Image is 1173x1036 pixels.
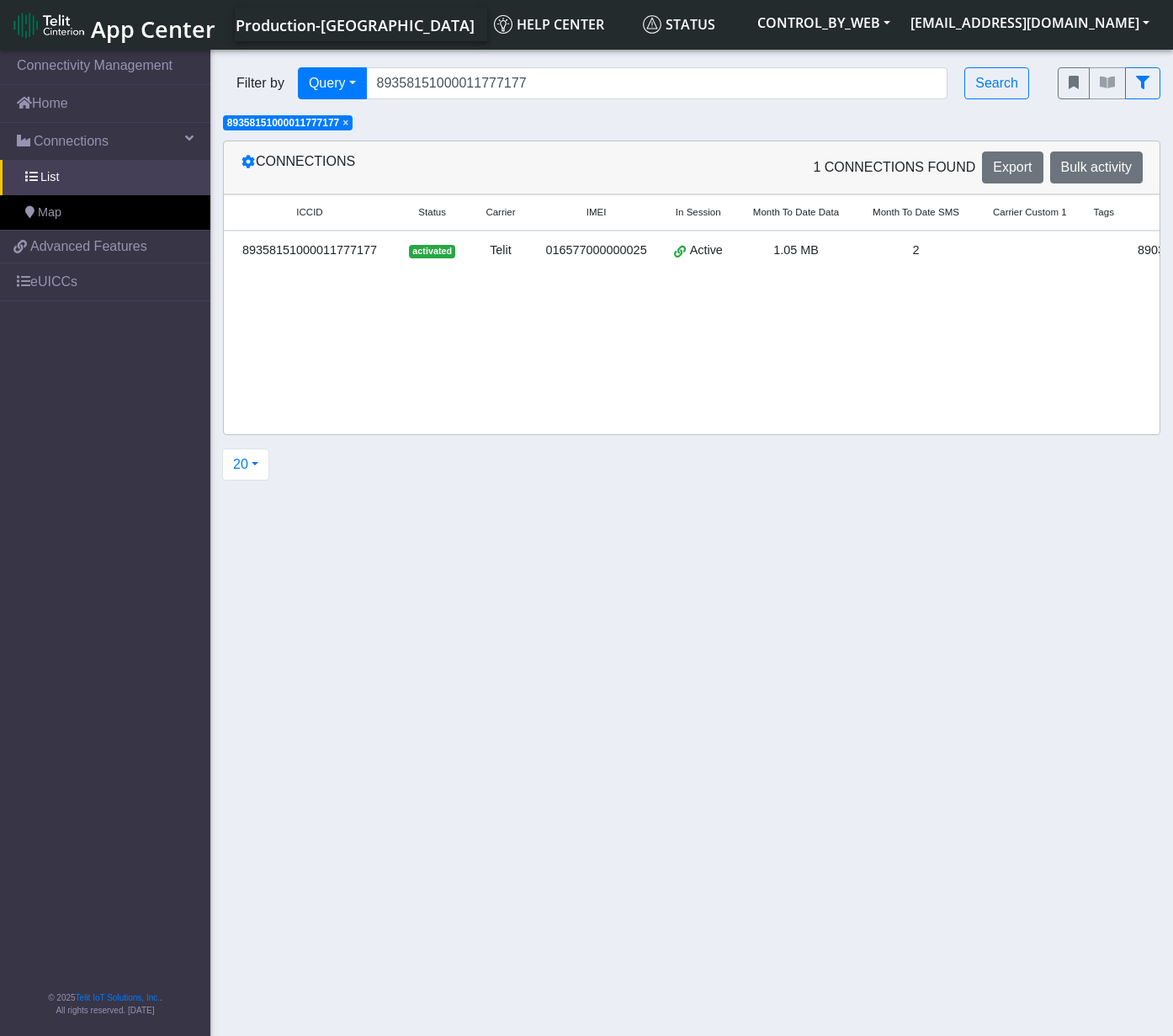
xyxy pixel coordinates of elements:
[900,8,1160,38] button: [EMAIL_ADDRESS][DOMAIN_NAME]
[1058,67,1160,99] div: fitlers menu
[298,67,367,99] button: Query
[409,245,455,258] span: activated
[235,8,474,41] a: Your current platform instance
[1094,205,1114,220] span: Tags
[418,205,446,220] span: Status
[366,67,948,99] input: Search...
[236,15,475,35] span: Production-[GEOGRAPHIC_DATA]
[342,118,348,128] button: Close
[543,242,650,260] div: 016577000000025
[586,205,607,220] span: IMEI
[296,205,322,220] span: ICCID
[13,7,213,43] a: App Center
[676,205,721,220] span: In Session
[773,243,819,257] span: 1.05 MB
[1061,160,1132,174] span: Bulk activity
[34,131,109,151] span: Connections
[486,205,515,220] span: Carrier
[993,160,1032,174] span: Export
[342,117,348,129] span: ×
[76,993,160,1002] a: Telit IoT Solutions, Inc.
[747,8,900,38] button: CONTROL_BY_WEB
[873,205,959,220] span: Month To Date SMS
[636,8,747,41] a: Status
[813,157,975,178] span: 1 Connections found
[643,15,661,34] img: status.svg
[38,204,61,222] span: Map
[228,151,692,183] div: Connections
[223,73,298,93] span: Filter by
[690,242,723,260] span: Active
[91,13,215,45] span: App Center
[40,168,59,187] span: List
[494,15,512,34] img: knowledge.svg
[234,242,385,260] div: 89358151000011777177
[30,236,147,257] span: Advanced Features
[866,242,966,260] div: 2
[982,151,1043,183] button: Export
[964,67,1029,99] button: Search
[222,449,269,481] button: 20
[227,117,339,129] span: 89358151000011777177
[1050,151,1143,183] button: Bulk activity
[479,242,522,260] div: Telit
[487,8,636,41] a: Help center
[13,12,84,39] img: logo-telit-cinterion-gw-new.png
[643,15,715,34] span: Status
[494,15,604,34] span: Help center
[753,205,839,220] span: Month To Date Data
[993,205,1067,220] span: Carrier Custom 1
